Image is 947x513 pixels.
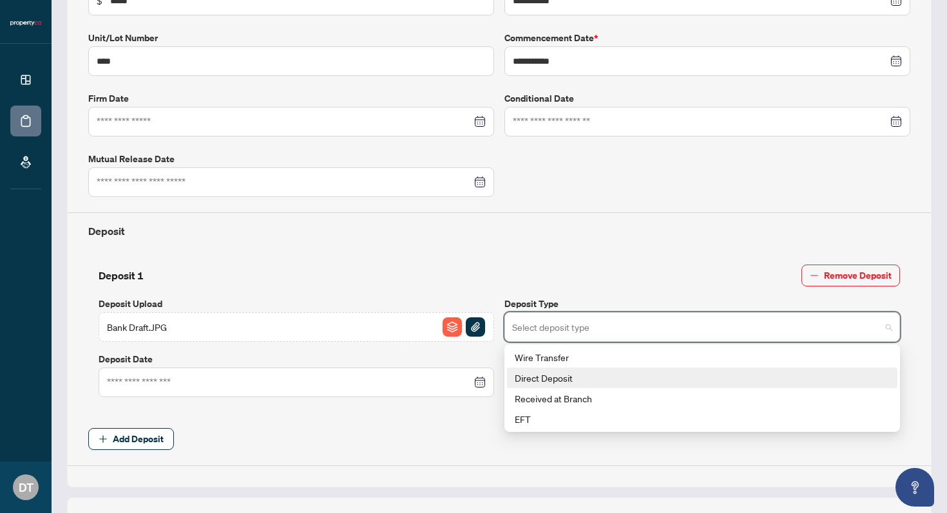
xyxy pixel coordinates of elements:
div: EFT [507,409,897,429]
label: Commencement Date [504,31,910,45]
span: minus [810,271,819,280]
img: logo [10,19,41,27]
button: File Archive [442,317,463,337]
label: Conditional Date [504,91,910,106]
label: Mutual Release Date [88,152,494,166]
h4: Deposit [88,223,910,239]
span: Bank Draft.JPG [107,320,167,334]
div: Received at Branch [507,388,897,409]
label: Deposit Upload [99,297,494,311]
label: Deposit Type [504,297,900,311]
span: Remove Deposit [824,265,892,286]
label: Firm Date [88,91,494,106]
button: Remove Deposit [801,265,900,286]
div: Wire Transfer [507,347,897,368]
h4: Deposit 1 [99,268,144,283]
div: Received at Branch [515,391,890,406]
button: Open asap [895,468,934,507]
div: Wire Transfer [515,350,890,364]
div: EFT [515,412,890,426]
span: Bank Draft.JPGFile ArchiveFile Attachement [99,312,494,342]
label: Deposit Date [99,352,494,366]
div: Direct Deposit [515,371,890,385]
span: Add Deposit [113,429,164,449]
button: Add Deposit [88,428,174,450]
span: DT [19,478,33,496]
button: File Attachement [465,317,486,337]
img: File Archive [443,317,462,337]
label: Unit/Lot Number [88,31,494,45]
img: File Attachement [466,317,485,337]
span: plus [99,434,108,443]
div: Direct Deposit [507,368,897,388]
